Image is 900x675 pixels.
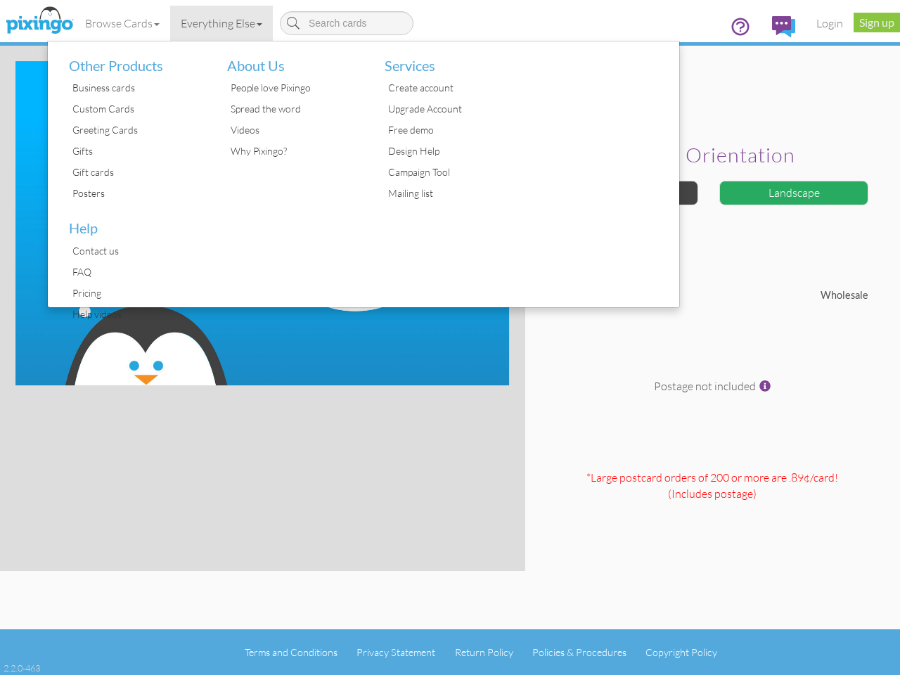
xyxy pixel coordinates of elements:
li: Help [58,204,206,240]
a: Privacy Statement [356,646,435,658]
a: Login [806,6,854,41]
div: Business cards [69,77,206,98]
a: Terms and Conditions [245,646,337,658]
img: create-your-own-landscape.jpg [15,61,509,385]
a: Policies & Procedures [532,646,626,658]
a: Everything Else [170,6,273,41]
div: Help videos [69,304,206,325]
input: Search cards [280,11,413,35]
div: Create account [385,77,522,98]
h2: Select orientation [553,144,865,167]
a: Copyright Policy [645,646,717,658]
div: Landscape [719,181,868,205]
div: Mailing list [385,183,522,204]
div: 2.2.0-463 [4,662,40,674]
a: Browse Cards [75,6,170,41]
a: Return Policy [455,646,513,658]
li: Services [374,41,522,78]
div: Posters [69,183,206,204]
div: Pricing [69,283,206,304]
div: Upgrade Account [385,98,522,120]
img: pixingo logo [2,4,77,39]
div: Custom Cards [69,98,206,120]
div: Postage not included [536,378,889,463]
div: Why Pixingo? [227,141,364,162]
div: *Large postcard orders of 200 or more are .89¢/card! (Includes postage ) [536,470,889,570]
div: Gift cards [69,162,206,183]
div: Spread the word [227,98,364,120]
div: Design Help [385,141,522,162]
div: People love Pixingo [227,77,364,98]
li: About Us [217,41,364,78]
div: FAQ [69,262,206,283]
img: comments.svg [772,16,795,37]
div: Gifts [69,141,206,162]
div: Free demo [385,120,522,141]
a: Sign up [854,13,900,32]
div: Campaign Tool [385,162,522,183]
li: Other Products [58,41,206,78]
div: Greeting Cards [69,120,206,141]
div: Contact us [69,240,206,262]
iframe: Chat [899,674,900,675]
div: Videos [227,120,364,141]
div: Wholesale [712,288,879,303]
